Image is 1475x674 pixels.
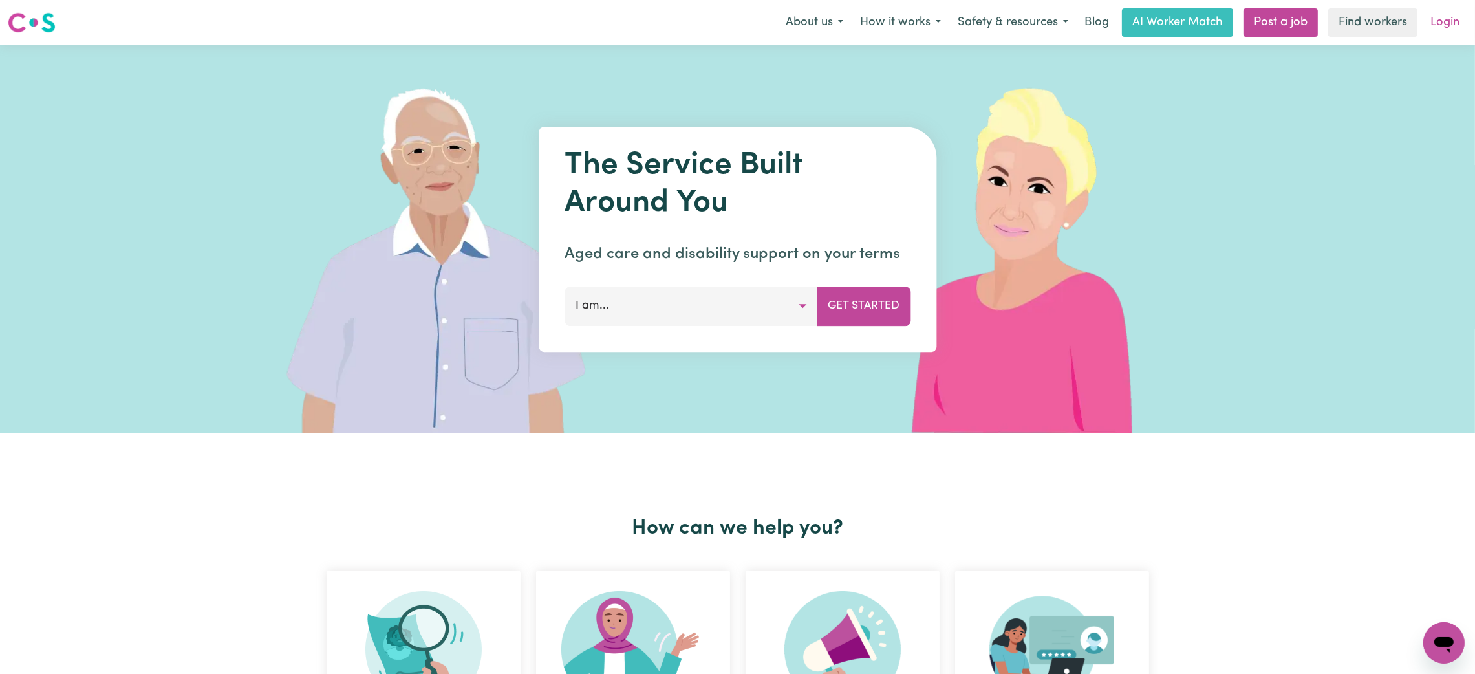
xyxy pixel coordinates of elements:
button: How it works [852,9,949,36]
a: AI Worker Match [1122,8,1233,37]
a: Careseekers logo [8,8,56,38]
a: Blog [1077,8,1117,37]
button: Get Started [817,287,910,325]
a: Login [1423,8,1467,37]
button: I am... [565,287,817,325]
p: Aged care and disability support on your terms [565,243,910,266]
a: Post a job [1244,8,1318,37]
button: About us [777,9,852,36]
button: Safety & resources [949,9,1077,36]
h2: How can we help you? [319,516,1157,541]
h1: The Service Built Around You [565,147,910,222]
a: Find workers [1328,8,1417,37]
img: Careseekers logo [8,11,56,34]
iframe: Button to launch messaging window, conversation in progress [1423,622,1465,664]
